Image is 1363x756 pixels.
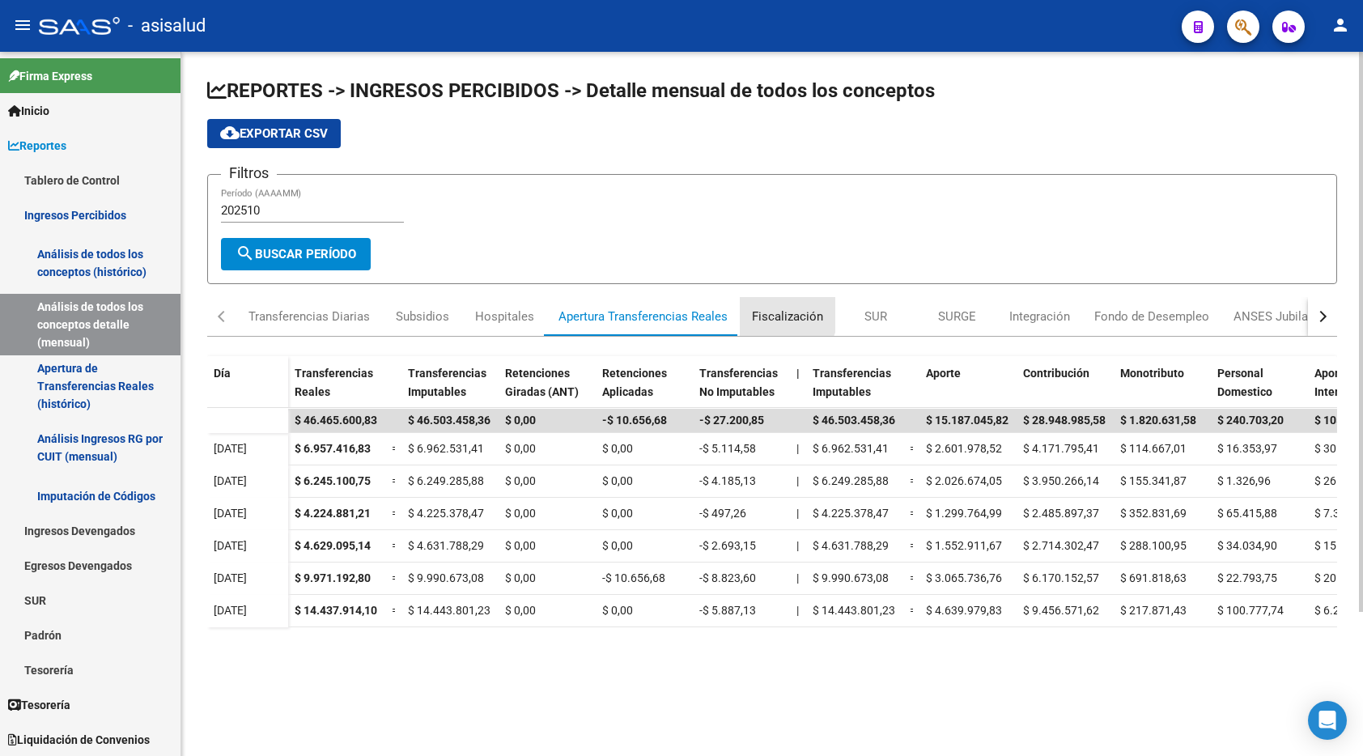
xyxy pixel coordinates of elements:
span: Transferencias Imputables [408,367,486,398]
span: | [796,442,799,455]
span: | [796,507,799,520]
span: $ 6.249.285,88 [408,474,484,487]
span: $ 0,00 [505,507,536,520]
span: $ 1.552.911,67 [926,539,1002,552]
span: Buscar Período [236,247,356,261]
span: $ 100.777,74 [1217,604,1284,617]
span: $ 46.503.458,36 [408,414,490,427]
mat-icon: cloud_download [220,123,240,142]
span: = [910,474,916,487]
span: $ 15.187.045,82 [926,414,1008,427]
span: $ 46.503.458,36 [813,414,895,427]
span: -$ 497,26 [699,507,746,520]
button: Exportar CSV [207,119,341,148]
span: [DATE] [214,571,247,584]
span: $ 9.990.673,08 [813,571,889,584]
span: $ 9.971.192,80 [295,571,371,584]
span: Liquidación de Convenios [8,731,150,749]
mat-icon: search [236,244,255,263]
span: [DATE] [214,604,247,617]
span: Contribución [1023,367,1089,380]
span: $ 352.831,69 [1120,507,1187,520]
span: = [392,571,398,584]
span: $ 0,00 [505,474,536,487]
span: Tesorería [8,696,70,714]
span: $ 6.170.152,57 [1023,571,1099,584]
span: $ 1.820.631,58 [1120,414,1196,427]
datatable-header-cell: Retenciones Aplicadas [596,356,693,424]
datatable-header-cell: Transferencias No Imputables [693,356,790,424]
span: $ 6.962.531,41 [813,442,889,455]
mat-icon: menu [13,15,32,35]
div: Integración [1009,308,1070,325]
span: = [910,539,916,552]
datatable-header-cell: Contribución [1017,356,1114,424]
datatable-header-cell: Aporte [919,356,1017,424]
datatable-header-cell: Transferencias Imputables [806,356,903,424]
span: Transferencias No Imputables [699,367,778,398]
span: REPORTES -> INGRESOS PERCIBIDOS -> Detalle mensual de todos los conceptos [207,79,935,102]
span: $ 155.341,87 [1120,474,1187,487]
span: Transferencias Imputables [813,367,891,398]
span: [DATE] [214,507,247,520]
span: Exportar CSV [220,126,328,141]
div: Subsidios [396,308,449,325]
span: = [392,539,398,552]
span: = [910,507,916,520]
span: | [796,474,799,487]
span: -$ 4.185,13 [699,474,756,487]
span: $ 14.437.914,10 [295,604,377,617]
span: $ 288.100,95 [1120,539,1187,552]
div: SUR [864,308,887,325]
span: $ 6.962.531,41 [408,442,484,455]
span: $ 2.485.897,37 [1023,507,1099,520]
span: = [910,604,916,617]
span: $ 6.245.100,75 [295,474,371,487]
span: $ 4.225.378,47 [813,507,889,520]
span: $ 4.224.881,21 [295,507,371,520]
span: [DATE] [214,539,247,552]
div: Transferencias Diarias [248,308,370,325]
span: $ 34.034,90 [1217,539,1277,552]
mat-icon: person [1331,15,1350,35]
span: $ 0,00 [602,604,633,617]
datatable-header-cell: Personal Domestico [1211,356,1308,424]
span: Personal Domestico [1217,367,1272,398]
span: -$ 10.656,68 [602,571,665,584]
span: $ 0,00 [505,571,536,584]
span: $ 2.714.302,47 [1023,539,1099,552]
span: $ 4.639.979,83 [926,604,1002,617]
span: Retenciones Giradas (ANT) [505,367,579,398]
span: $ 3.065.736,76 [926,571,1002,584]
span: $ 1.326,96 [1217,474,1271,487]
span: - asisalud [128,8,206,44]
span: $ 4.631.788,29 [408,539,484,552]
span: | [796,539,799,552]
span: $ 691.818,63 [1120,571,1187,584]
span: $ 0,00 [505,604,536,617]
span: $ 0,00 [505,442,536,455]
span: $ 16.353,97 [1217,442,1277,455]
span: = [910,571,916,584]
span: Reportes [8,137,66,155]
datatable-header-cell: | [790,356,806,424]
div: Apertura Transferencias Reales [558,308,728,325]
span: $ 22.793,75 [1217,571,1277,584]
span: = [392,507,398,520]
span: | [796,367,800,380]
span: Monotributo [1120,367,1184,380]
span: $ 114.667,01 [1120,442,1187,455]
span: -$ 5.887,13 [699,604,756,617]
span: = [392,604,398,617]
span: $ 4.171.795,41 [1023,442,1099,455]
span: -$ 5.114,58 [699,442,756,455]
datatable-header-cell: Transferencias Reales [288,356,385,424]
span: $ 6.957.416,83 [295,442,371,455]
span: Retenciones Aplicadas [602,367,667,398]
span: -$ 27.200,85 [699,414,764,427]
span: $ 9.990.673,08 [408,571,484,584]
span: $ 14.443.801,23 [813,604,895,617]
div: Hospitales [475,308,534,325]
datatable-header-cell: Día [207,356,288,424]
span: = [392,474,398,487]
